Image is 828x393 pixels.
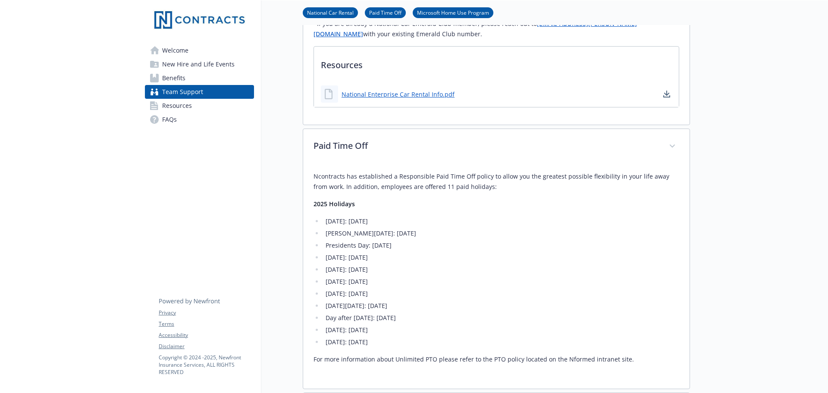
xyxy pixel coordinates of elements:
[314,47,679,79] p: Resources
[145,57,254,71] a: New Hire and Life Events
[145,71,254,85] a: Benefits
[159,343,254,350] a: Disclaimer
[314,19,679,39] p: *If you are already a National Car Emerald Club member, please reach out to with your existing Em...
[145,44,254,57] a: Welcome
[145,99,254,113] a: Resources
[314,200,355,208] strong: 2025 Holidays
[145,85,254,99] a: Team Support
[159,320,254,328] a: Terms
[365,8,406,16] a: Paid Time Off
[323,313,679,323] li: Day after [DATE]: [DATE]
[662,89,672,99] a: download document
[323,277,679,287] li: [DATE]: [DATE]
[323,240,679,251] li: Presidents Day: [DATE]
[413,8,493,16] a: Microsoft Home Use Program
[159,331,254,339] a: Accessibility
[162,57,235,71] span: New Hire and Life Events
[314,139,659,152] p: Paid Time Off
[162,113,177,126] span: FAQs
[323,252,679,263] li: [DATE]: [DATE]
[303,8,358,16] a: National Car Rental
[162,85,203,99] span: Team Support
[303,129,690,164] div: Paid Time Off
[303,164,690,389] div: Paid Time Off
[323,289,679,299] li: [DATE]: [DATE]
[323,301,679,311] li: [DATE][DATE]: [DATE]
[159,354,254,376] p: Copyright © 2024 - 2025 , Newfront Insurance Services, ALL RIGHTS RESERVED
[162,99,192,113] span: Resources
[314,171,679,192] p: Ncontracts has established a Responsible Paid Time Off policy to allow you the greatest possible ...
[323,228,679,239] li: [PERSON_NAME][DATE]: [DATE]
[323,216,679,226] li: [DATE]: [DATE]
[323,325,679,335] li: [DATE]: [DATE]
[314,354,679,365] p: For more information about Unlimited PTO please refer to the PTO policy located on the Nformed in...
[162,71,185,85] span: Benefits
[162,44,188,57] span: Welcome
[342,90,455,99] a: National Enterprise Car Rental Info.pdf
[159,309,254,317] a: Privacy
[145,113,254,126] a: FAQs
[323,337,679,347] li: [DATE]: [DATE]
[323,264,679,275] li: [DATE]: [DATE]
